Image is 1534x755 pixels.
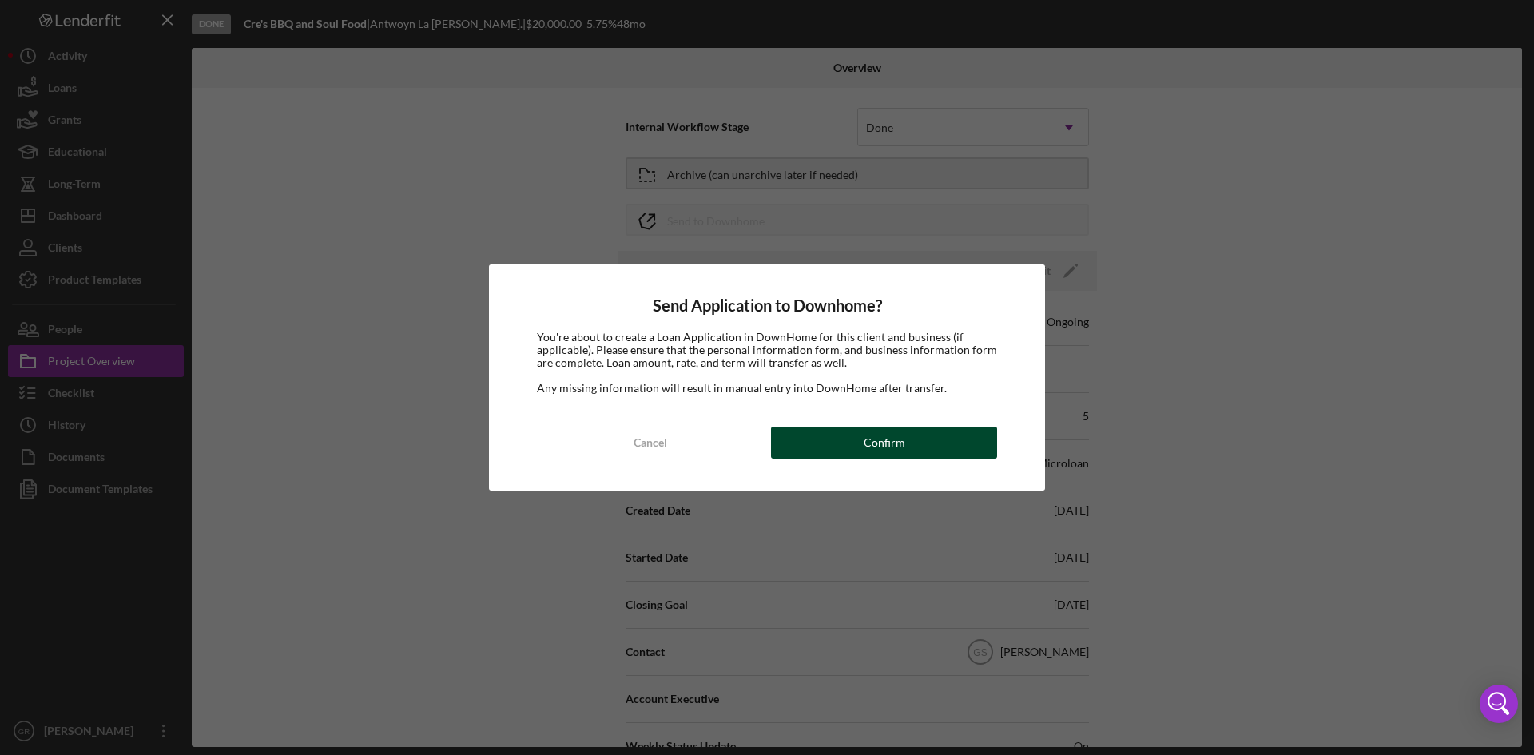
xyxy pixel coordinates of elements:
[537,427,763,459] button: Cancel
[634,427,667,459] div: Cancel
[1480,685,1518,723] div: Open Intercom Messenger
[771,427,997,459] button: Confirm
[537,330,997,369] span: You're about to create a Loan Application in DownHome for this client and business (if applicable...
[537,381,947,395] span: Any missing information will result in manual entry into DownHome after transfer.
[537,296,997,315] h4: Send Application to Downhome?
[864,427,905,459] div: Confirm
